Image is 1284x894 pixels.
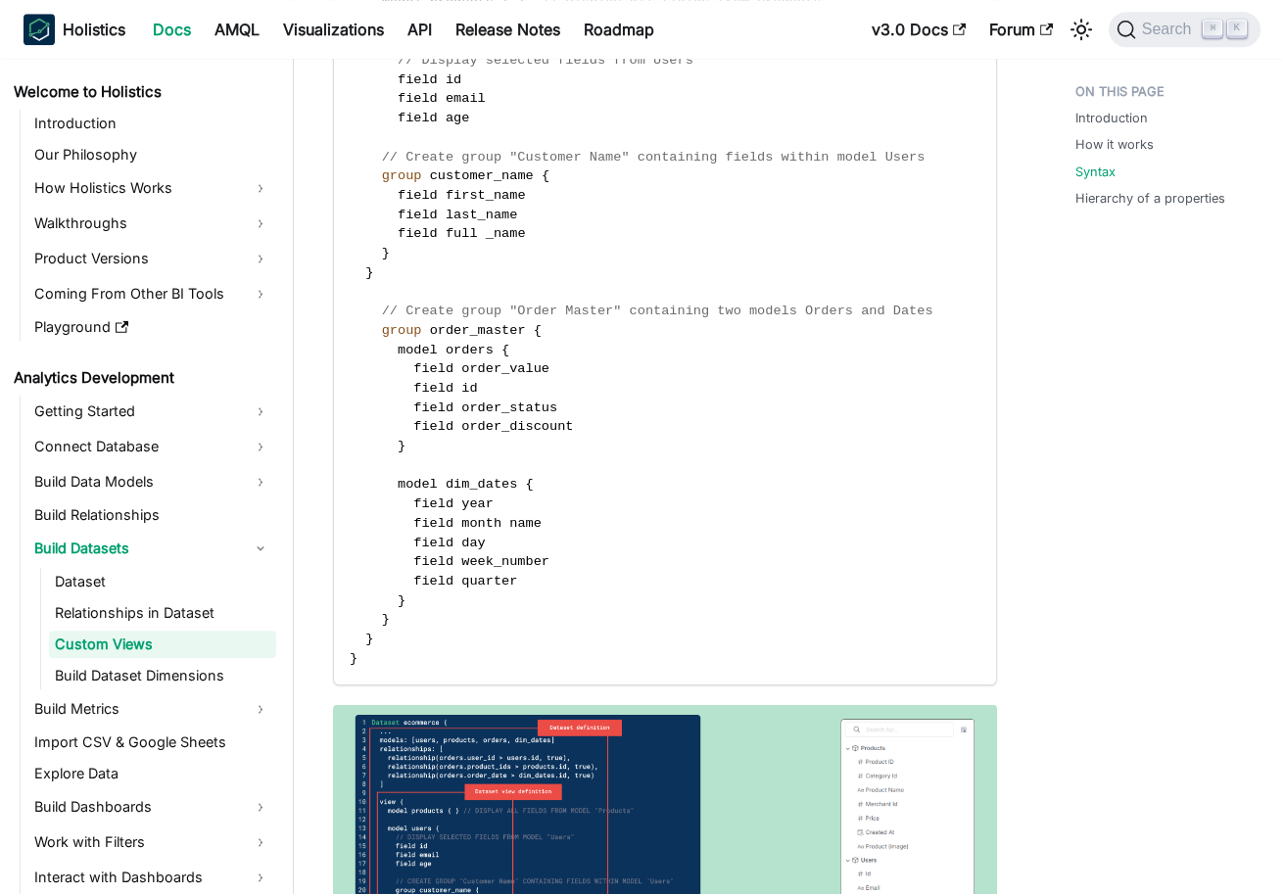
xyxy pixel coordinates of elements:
[1136,21,1204,38] span: Search
[534,323,542,338] span: {
[1075,189,1225,208] a: Hierarchy of a properties
[413,400,453,415] span: field
[430,168,534,183] span: customer_name
[413,419,453,434] span: field
[430,323,526,338] span: order_master
[28,533,276,564] a: Build Datasets
[446,111,469,125] span: age
[446,72,461,87] span: id
[486,226,526,241] span: _name
[396,14,444,45] a: API
[203,14,271,45] a: AMQL
[461,400,557,415] span: order_status
[413,381,453,396] span: field
[461,536,485,550] span: day
[461,516,501,531] span: month
[398,111,438,125] span: field
[49,599,276,627] a: Relationships in Dataset
[28,862,276,893] a: Interact with Dashboards
[572,14,666,45] a: Roadmap
[382,246,390,260] span: }
[28,501,276,529] a: Build Relationships
[141,14,203,45] a: Docs
[1075,163,1116,181] a: Syntax
[8,78,276,106] a: Welcome to Holistics
[28,431,276,462] a: Connect Database
[24,14,55,45] img: Holistics
[398,91,438,106] span: field
[271,14,396,45] a: Visualizations
[382,612,390,627] span: }
[382,150,926,165] span: // Create group "Customer Name" containing fields within model Users
[63,18,125,41] b: Holistics
[382,304,933,318] span: // Create group "Order Master" containing two models Orders and Dates
[413,554,453,569] span: field
[28,208,276,239] a: Walkthroughs
[382,168,422,183] span: group
[461,496,494,511] span: year
[28,172,276,204] a: How Holistics Works
[28,693,276,725] a: Build Metrics
[382,323,422,338] span: group
[1075,109,1148,127] a: Introduction
[398,208,438,222] span: field
[444,14,572,45] a: Release Notes
[977,14,1065,45] a: Forum
[398,439,405,453] span: }
[398,188,438,203] span: field
[446,477,517,492] span: dim_dates
[461,574,517,588] span: quarter
[413,496,453,511] span: field
[28,243,276,274] a: Product Versions
[526,477,534,492] span: {
[28,313,276,341] a: Playground
[413,574,453,588] span: field
[446,91,486,106] span: email
[398,477,438,492] span: model
[860,14,977,45] a: v3.0 Docs
[49,662,276,689] a: Build Dataset Dimensions
[365,632,373,646] span: }
[1075,135,1154,154] a: How it works
[1227,20,1247,37] kbd: K
[413,361,453,376] span: field
[365,265,373,280] span: }
[461,361,549,376] span: order_value
[24,14,125,45] a: HolisticsHolistics
[28,791,276,823] a: Build Dashboards
[398,343,438,357] span: model
[542,168,549,183] span: {
[398,226,438,241] span: field
[461,419,573,434] span: order_discount
[446,343,494,357] span: orders
[1203,20,1222,37] kbd: ⌘
[398,593,405,608] span: }
[446,208,517,222] span: last_name
[350,651,357,666] span: }
[413,536,453,550] span: field
[461,554,549,569] span: week_number
[398,53,693,68] span: // Display selected fields from Users
[398,72,438,87] span: field
[28,729,276,756] a: Import CSV & Google Sheets
[28,826,276,858] a: Work with Filters
[501,343,509,357] span: {
[28,760,276,787] a: Explore Data
[49,568,276,595] a: Dataset
[49,631,276,658] a: Custom Views
[8,364,276,392] a: Analytics Development
[413,516,453,531] span: field
[28,278,276,309] a: Coming From Other BI Tools
[28,141,276,168] a: Our Philosophy
[1109,12,1260,47] button: Search (Command+K)
[28,110,276,137] a: Introduction
[461,381,477,396] span: id
[509,516,542,531] span: name
[1066,14,1097,45] button: Switch between dark and light mode (currently light mode)
[28,396,276,427] a: Getting Started
[28,466,276,497] a: Build Data Models
[446,188,526,203] span: first_name
[446,226,478,241] span: full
